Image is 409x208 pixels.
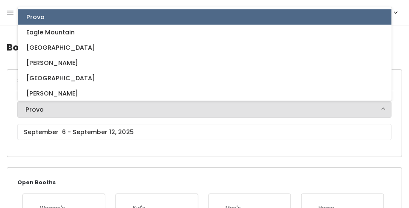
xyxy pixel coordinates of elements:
[25,105,384,114] div: Provo
[17,124,392,140] input: September 6 - September 12, 2025
[17,179,56,186] small: Open Booths
[26,43,95,52] span: [GEOGRAPHIC_DATA]
[7,70,402,91] h6: Select Location & Week
[26,28,75,37] span: Eagle Mountain
[26,58,78,67] span: [PERSON_NAME]
[17,101,392,118] button: Provo
[26,73,95,83] span: [GEOGRAPHIC_DATA]
[26,89,78,98] span: [PERSON_NAME]
[26,12,45,22] span: Provo
[7,36,402,59] h4: Booths by Week
[330,3,406,22] a: [PERSON_NAME]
